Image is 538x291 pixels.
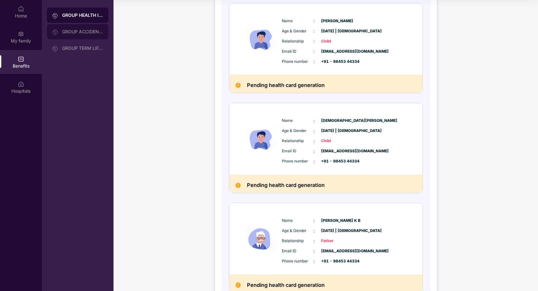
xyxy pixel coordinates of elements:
[52,45,58,52] img: svg+xml;base64,PHN2ZyB3aWR0aD0iMjAiIGhlaWdodD0iMjAiIHZpZXdCb3g9IjAgMCAyMCAyMCIgZmlsbD0ibm9uZSIgeG...
[282,258,314,264] span: Phone number
[236,183,241,188] img: Pending
[282,18,314,24] span: Name
[321,28,353,34] span: [DATE] | [DEMOGRAPHIC_DATA]
[236,282,241,288] img: Pending
[321,59,353,65] span: +91 - 98453 44334
[321,228,353,234] span: [DATE] | [DEMOGRAPHIC_DATA]
[314,17,315,24] span: :
[314,128,315,135] span: :
[18,6,24,12] img: svg+xml;base64,PHN2ZyBpZD0iSG9tZSIgeG1sbnM9Imh0dHA6Ly93d3cudzMub3JnLzIwMDAvc3ZnIiB3aWR0aD0iMjAiIG...
[282,238,314,244] span: Relationship
[321,218,353,224] span: [PERSON_NAME] K B
[282,138,314,144] span: Relationship
[321,138,353,144] span: Child
[314,217,315,224] span: :
[314,238,315,245] span: :
[321,128,353,134] span: [DATE] | [DEMOGRAPHIC_DATA]
[62,29,103,34] div: GROUP ACCIDENTAL INSURANCE
[282,158,314,164] span: Phone number
[321,49,353,55] span: [EMAIL_ADDRESS][DOMAIN_NAME]
[282,59,314,65] span: Phone number
[321,118,353,124] span: [DEMOGRAPHIC_DATA][PERSON_NAME]
[314,117,315,124] span: :
[18,56,24,62] img: svg+xml;base64,PHN2ZyBpZD0iQmVuZWZpdHMiIHhtbG5zPSJodHRwOi8vd3d3LnczLm9yZy8yMDAwL3N2ZyIgd2lkdGg9Ij...
[314,38,315,45] span: :
[282,118,314,124] span: Name
[282,49,314,55] span: Email ID
[321,248,353,254] span: [EMAIL_ADDRESS][DOMAIN_NAME]
[18,81,24,87] img: svg+xml;base64,PHN2ZyBpZD0iSG9zcGl0YWxzIiB4bWxucz0iaHR0cDovL3d3dy53My5vcmcvMjAwMC9zdmciIHdpZHRoPS...
[18,31,24,37] img: svg+xml;base64,PHN2ZyB3aWR0aD0iMjAiIGhlaWdodD0iMjAiIHZpZXdCb3g9IjAgMCAyMCAyMCIgZmlsbD0ibm9uZSIgeG...
[242,209,280,268] img: icon
[247,81,325,90] h2: Pending health card generation
[314,138,315,145] span: :
[282,218,314,224] span: Name
[242,10,280,68] img: icon
[321,18,353,24] span: [PERSON_NAME]
[314,248,315,255] span: :
[314,58,315,65] span: :
[62,12,103,18] div: GROUP HEALTH INSURANCE
[282,248,314,254] span: Email ID
[314,258,315,265] span: :
[52,29,58,35] img: svg+xml;base64,PHN2ZyB3aWR0aD0iMjAiIGhlaWdodD0iMjAiIHZpZXdCb3g9IjAgMCAyMCAyMCIgZmlsbD0ibm9uZSIgeG...
[314,148,315,155] span: :
[282,228,314,234] span: Age & Gender
[314,28,315,35] span: :
[321,38,353,44] span: Child
[314,48,315,55] span: :
[321,148,353,154] span: [EMAIL_ADDRESS][DOMAIN_NAME]
[282,28,314,34] span: Age & Gender
[247,181,325,190] h2: Pending health card generation
[282,148,314,154] span: Email ID
[314,228,315,235] span: :
[62,46,103,51] div: GROUP TERM LIFE INSURANCE
[282,38,314,44] span: Relationship
[247,281,325,290] h2: Pending health card generation
[242,109,280,168] img: icon
[52,12,58,19] img: svg+xml;base64,PHN2ZyB3aWR0aD0iMjAiIGhlaWdodD0iMjAiIHZpZXdCb3g9IjAgMCAyMCAyMCIgZmlsbD0ibm9uZSIgeG...
[321,158,353,164] span: +91 - 98453 44334
[321,258,353,264] span: +91 - 98453 44334
[236,83,241,88] img: Pending
[314,158,315,165] span: :
[282,128,314,134] span: Age & Gender
[321,238,353,244] span: Father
